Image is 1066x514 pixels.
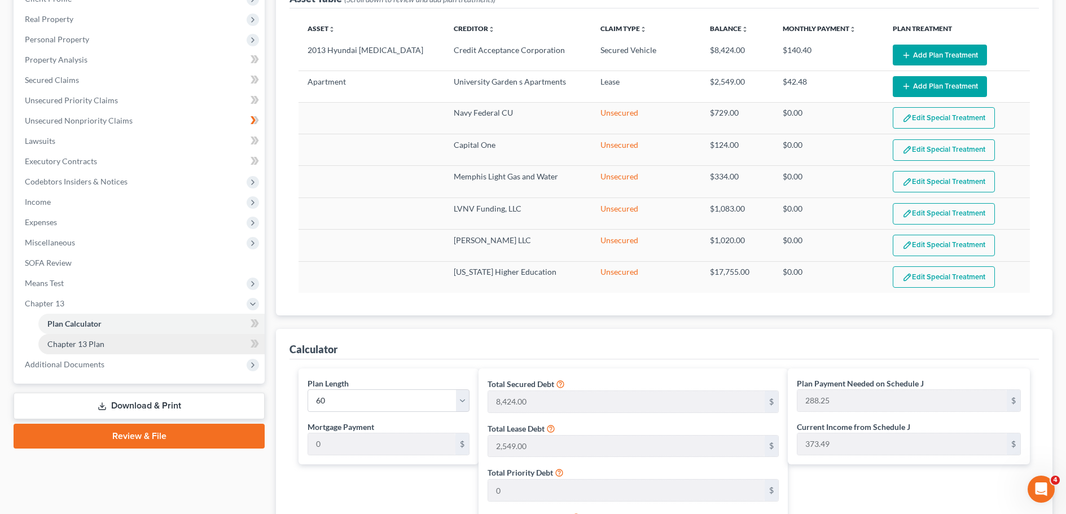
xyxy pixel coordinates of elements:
[445,230,591,261] td: [PERSON_NAME] LLC
[445,134,591,166] td: Capital One
[25,136,55,146] span: Lawsuits
[488,423,545,434] label: Total Lease Debt
[38,314,265,334] a: Plan Calculator
[600,24,647,33] a: Claim Typeunfold_more
[308,24,335,33] a: Assetunfold_more
[16,70,265,90] a: Secured Claims
[902,240,912,250] img: edit-pencil-c1479a1de80d8dea1e2430c2f745a3c6a07e9d7aa2eeffe225670001d78357a8.svg
[902,177,912,187] img: edit-pencil-c1479a1de80d8dea1e2430c2f745a3c6a07e9d7aa2eeffe225670001d78357a8.svg
[25,75,79,85] span: Secured Claims
[591,134,701,166] td: Unsecured
[774,71,883,102] td: $42.48
[14,424,265,449] a: Review & File
[25,116,133,125] span: Unsecured Nonpriority Claims
[299,71,445,102] td: Apartment
[902,113,912,123] img: edit-pencil-c1479a1de80d8dea1e2430c2f745a3c6a07e9d7aa2eeffe225670001d78357a8.svg
[16,90,265,111] a: Unsecured Priority Claims
[488,467,553,478] label: Total Priority Debt
[591,261,701,293] td: Unsecured
[774,102,883,134] td: $0.00
[16,131,265,151] a: Lawsuits
[774,166,883,197] td: $0.00
[765,480,778,501] div: $
[591,230,701,261] td: Unsecured
[893,235,995,256] button: Edit Special Treatment
[640,26,647,33] i: unfold_more
[14,393,265,419] a: Download & Print
[893,171,995,192] button: Edit Special Treatment
[893,107,995,129] button: Edit Special Treatment
[893,139,995,161] button: Edit Special Treatment
[884,17,1030,40] th: Plan Treatment
[765,436,778,457] div: $
[308,433,455,455] input: 0.00
[701,134,774,166] td: $124.00
[774,134,883,166] td: $0.00
[1007,433,1020,455] div: $
[591,40,701,71] td: Secured Vehicle
[902,145,912,155] img: edit-pencil-c1479a1de80d8dea1e2430c2f745a3c6a07e9d7aa2eeffe225670001d78357a8.svg
[797,433,1007,455] input: 0.00
[783,24,856,33] a: Monthly Paymentunfold_more
[16,111,265,131] a: Unsecured Nonpriority Claims
[25,34,89,44] span: Personal Property
[902,273,912,282] img: edit-pencil-c1479a1de80d8dea1e2430c2f745a3c6a07e9d7aa2eeffe225670001d78357a8.svg
[488,391,765,412] input: 0.00
[701,166,774,197] td: $334.00
[849,26,856,33] i: unfold_more
[488,480,765,501] input: 0.00
[16,253,265,273] a: SOFA Review
[701,261,774,293] td: $17,755.00
[701,71,774,102] td: $2,549.00
[893,76,987,97] button: Add Plan Treatment
[445,197,591,229] td: LVNV Funding, LLC
[1028,476,1055,503] iframe: Intercom live chat
[328,26,335,33] i: unfold_more
[25,177,128,186] span: Codebtors Insiders & Notices
[797,390,1007,411] input: 0.00
[455,433,469,455] div: $
[710,24,748,33] a: Balanceunfold_more
[797,421,910,433] label: Current Income from Schedule J
[445,102,591,134] td: Navy Federal CU
[742,26,748,33] i: unfold_more
[1051,476,1060,485] span: 4
[47,339,104,349] span: Chapter 13 Plan
[488,378,554,390] label: Total Secured Debt
[591,102,701,134] td: Unsecured
[25,55,87,64] span: Property Analysis
[765,391,778,412] div: $
[701,40,774,71] td: $8,424.00
[774,230,883,261] td: $0.00
[25,238,75,247] span: Miscellaneous
[797,377,924,389] label: Plan Payment Needed on Schedule J
[25,217,57,227] span: Expenses
[25,95,118,105] span: Unsecured Priority Claims
[38,334,265,354] a: Chapter 13 Plan
[591,71,701,102] td: Lease
[25,278,64,288] span: Means Test
[454,24,495,33] a: Creditorunfold_more
[701,230,774,261] td: $1,020.00
[701,197,774,229] td: $1,083.00
[445,166,591,197] td: Memphis Light Gas and Water
[308,377,349,389] label: Plan Length
[893,203,995,225] button: Edit Special Treatment
[299,40,445,71] td: 2013 Hyundai [MEDICAL_DATA]
[16,50,265,70] a: Property Analysis
[774,197,883,229] td: $0.00
[25,258,72,267] span: SOFA Review
[308,421,374,433] label: Mortgage Payment
[289,342,337,356] div: Calculator
[774,261,883,293] td: $0.00
[488,26,495,33] i: unfold_more
[25,359,104,369] span: Additional Documents
[893,45,987,65] button: Add Plan Treatment
[445,261,591,293] td: [US_STATE] Higher Education
[893,266,995,288] button: Edit Special Treatment
[445,71,591,102] td: University Garden s Apartments
[445,40,591,71] td: Credit Acceptance Corporation
[701,102,774,134] td: $729.00
[591,197,701,229] td: Unsecured
[25,298,64,308] span: Chapter 13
